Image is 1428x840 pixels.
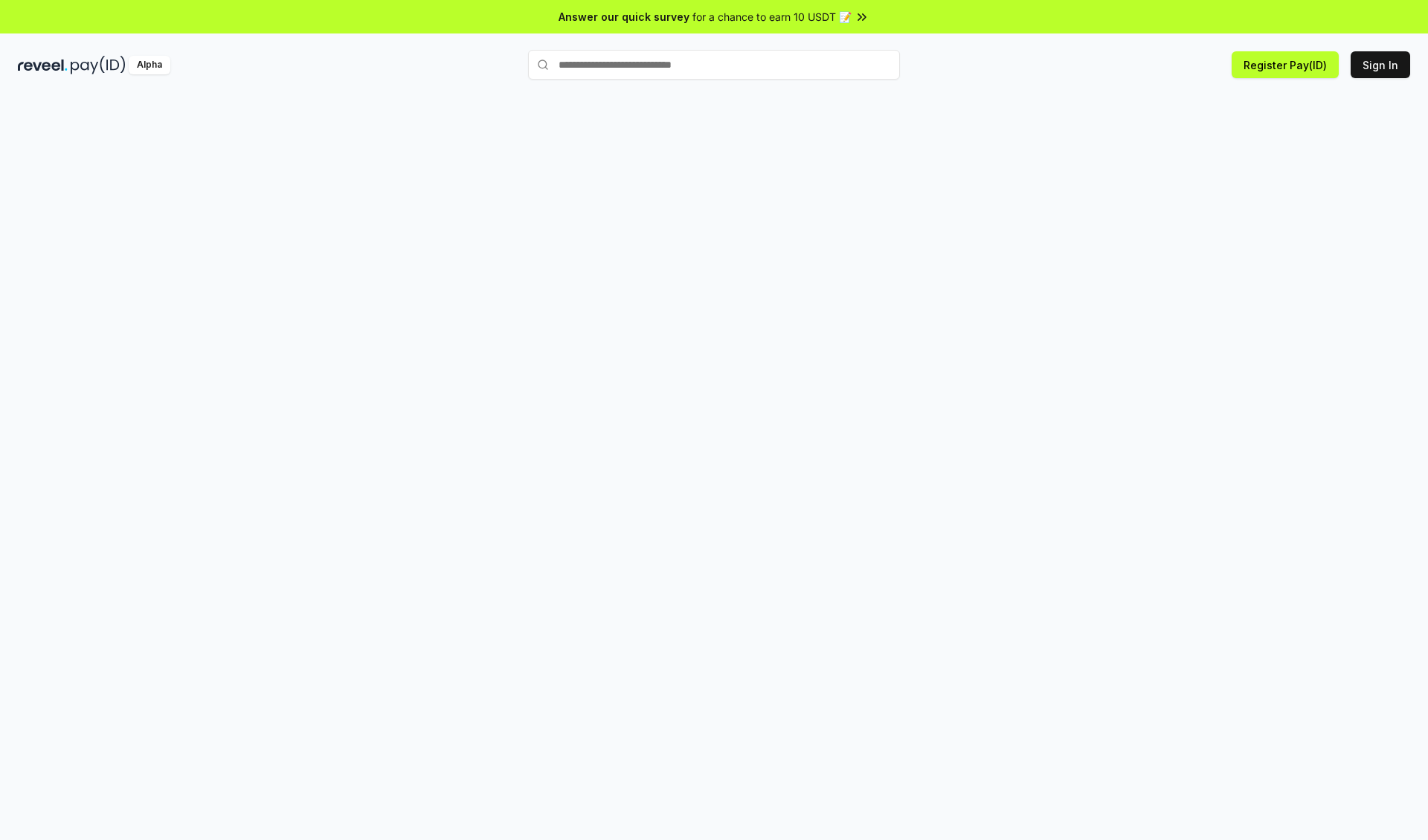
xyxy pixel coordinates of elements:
img: pay_id [71,56,126,74]
span: Answer our quick survey [559,9,689,25]
button: Sign In [1351,51,1410,78]
span: for a chance to earn 10 USDT 📝 [692,9,852,25]
img: reveel_dark [18,56,68,74]
button: Register Pay(ID) [1232,51,1339,78]
div: Alpha [129,56,170,74]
